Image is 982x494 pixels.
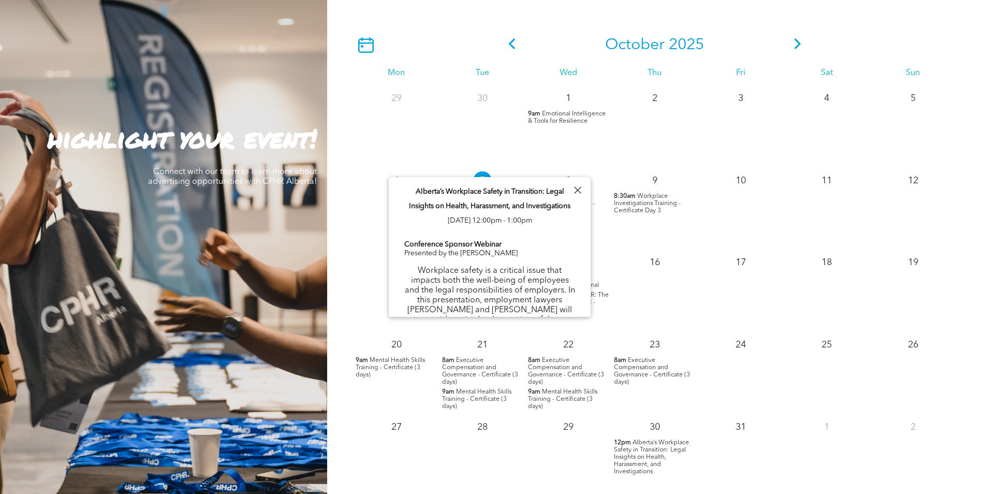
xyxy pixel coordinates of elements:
p: 31 [731,418,750,437]
p: 20 [387,336,406,354]
span: Alberta’s Workplace Safety in Transition: Legal Insights on Health, Harassment, and Investigations [614,440,689,475]
p: 23 [646,336,664,354]
span: 8:30am [614,193,636,200]
p: 28 [473,418,492,437]
p: 30 [646,418,664,437]
p: 24 [731,336,750,354]
span: 2025 [669,37,704,53]
p: 18 [817,253,836,272]
div: Thu [611,68,697,78]
p: 22 [559,336,578,354]
p: 13 [387,253,406,272]
p: Workplace safety is a critical issue that impacts both the well-being of employees and the legal ... [404,266,575,384]
p: 1 [559,89,578,108]
p: 1 [817,418,836,437]
span: 9am [442,388,455,396]
span: October [605,37,665,53]
p: 2 [904,418,922,437]
p: 6 [387,171,406,190]
p: 27 [387,418,406,437]
span: Emotional Intelligence & Tools for Resilience [528,111,606,124]
p: 3 [731,89,750,108]
p: 26 [904,336,922,354]
p: 16 [646,253,664,272]
span: Executive Compensation and Governance - Certificate (3 days) [442,357,518,385]
span: [DATE] 12:00pm - 1:00pm [448,217,532,224]
span: Mental Health Skills Training - Certificate (3 days) [442,389,511,410]
span: Workplace Investigations Training - Certificate Day 3 [614,193,681,214]
span: Mental Health Skills Training - Certificate (3 days) [528,389,597,410]
p: 29 [559,418,578,437]
span: 12pm [614,439,631,446]
span: Alberta’s Workplace Safety in Transition: Legal Insights on Health, Harassment, and Investigations [409,188,570,210]
div: Wed [525,68,611,78]
div: Fri [698,68,784,78]
b: Conference Sponsor Webinar [404,241,502,248]
div: Sun [870,68,956,78]
p: 10 [731,171,750,190]
span: Connect with our team to learn more about advertising opportunities with CPHR Alberta! [148,168,317,186]
span: 9am [528,110,540,118]
p: 30 [473,89,492,108]
span: Mental Health Skills Training - Certificate (3 days) [356,357,425,378]
span: 9am [528,388,540,396]
span: Executive Compensation and Governance - Certificate (3 days) [528,357,604,385]
p: 4 [817,89,836,108]
span: 8am [442,357,455,364]
p: 11 [817,171,836,190]
p: 25 [817,336,836,354]
span: Executive Compensation and Governance - Certificate (3 days) [614,357,690,385]
p: 9 [646,171,664,190]
p: 2 [646,89,664,108]
p: 21 [473,336,492,354]
span: 8am [614,357,626,364]
div: Tue [439,68,525,78]
div: Sat [784,68,870,78]
div: Mon [353,68,439,78]
strong: highlight your event! [48,120,317,156]
span: 9am [356,357,368,364]
p: 17 [731,253,750,272]
p: 19 [904,253,922,272]
p: 5 [904,89,922,108]
p: 12 [904,171,922,190]
p: 29 [387,89,406,108]
span: 8am [528,357,540,364]
p: 7 [473,171,492,190]
p: 8 [559,171,578,190]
